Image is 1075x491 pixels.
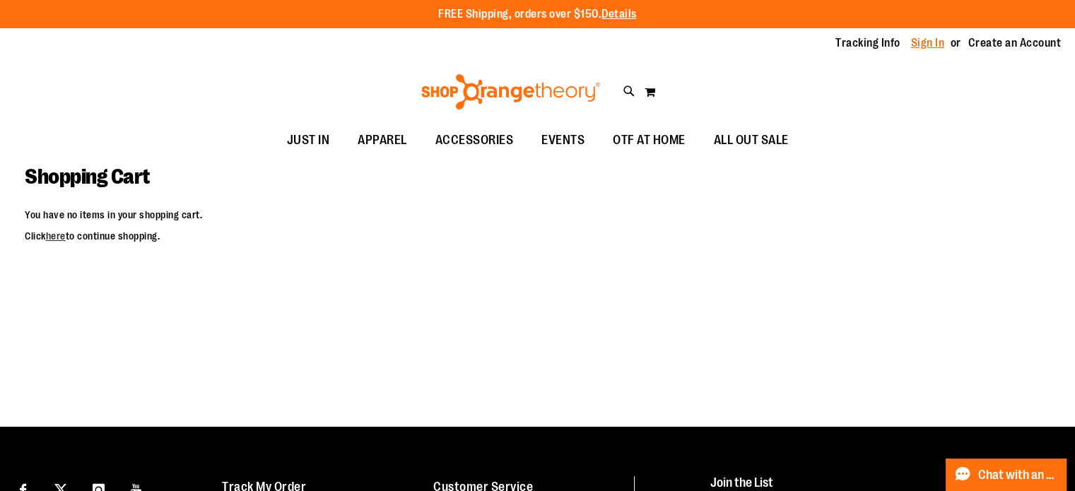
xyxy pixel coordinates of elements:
img: Shop Orangetheory [419,74,602,110]
span: ACCESSORIES [435,124,514,156]
a: Details [601,8,637,20]
p: FREE Shipping, orders over $150. [438,6,637,23]
span: OTF AT HOME [613,124,686,156]
a: here [46,230,66,242]
a: Sign In [911,35,945,51]
span: EVENTS [541,124,585,156]
a: Tracking Info [835,35,900,51]
button: Chat with an Expert [946,459,1067,491]
p: Click to continue shopping. [25,229,1050,243]
span: APPAREL [358,124,407,156]
a: Create an Account [968,35,1062,51]
span: Shopping Cart [25,165,150,189]
p: You have no items in your shopping cart. [25,208,1050,222]
span: Chat with an Expert [978,468,1058,482]
span: ALL OUT SALE [714,124,789,156]
span: JUST IN [287,124,330,156]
